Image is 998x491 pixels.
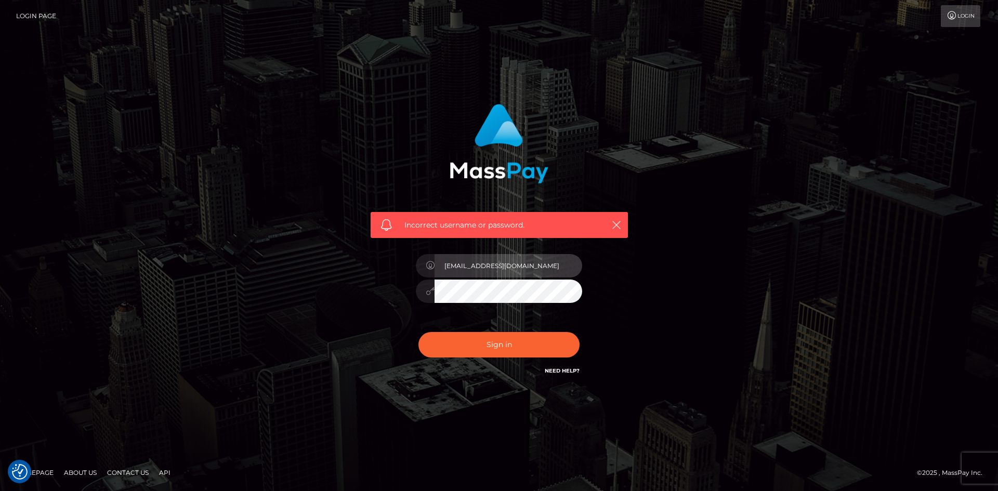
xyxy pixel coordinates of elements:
[418,332,580,357] button: Sign in
[155,465,175,481] a: API
[435,254,582,277] input: Username...
[16,5,56,27] a: Login Page
[545,367,580,374] a: Need Help?
[450,104,548,183] img: MassPay Login
[60,465,101,481] a: About Us
[103,465,153,481] a: Contact Us
[941,5,980,27] a: Login
[11,465,58,481] a: Homepage
[12,464,28,480] img: Revisit consent button
[12,464,28,480] button: Consent Preferences
[917,467,990,479] div: © 2025 , MassPay Inc.
[404,220,594,231] span: Incorrect username or password.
